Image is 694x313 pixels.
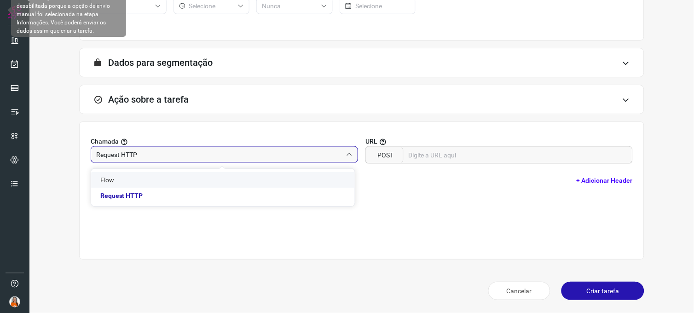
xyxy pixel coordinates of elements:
[91,137,119,146] span: Chamada
[8,6,22,19] img: Logo
[488,282,550,300] button: Cancelar
[108,94,189,105] h3: Ação sobre a tarefa
[577,176,633,185] p: + Adicionar Header
[365,137,377,146] span: URL
[561,282,644,300] button: Criar tarefa
[96,147,342,162] input: Selecionar projeto
[377,147,393,163] span: POST
[108,57,213,68] h3: Dados para segmentação
[91,186,633,196] p: Nenhum header inserido!
[408,147,627,163] input: Digite a URL aqui
[91,188,355,203] li: Request HTTP
[91,172,355,188] li: Flow
[9,296,20,307] img: ecb002cb62b14eb964603f7173dd7734.jpeg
